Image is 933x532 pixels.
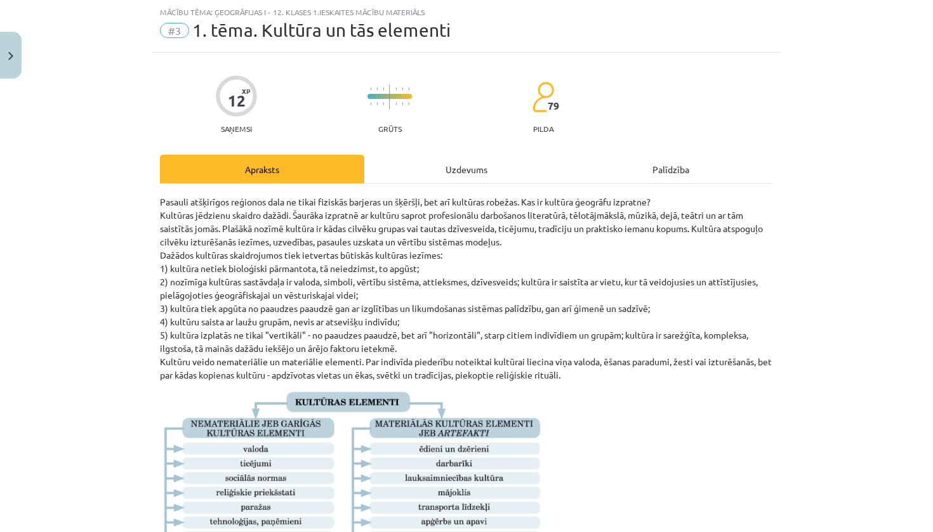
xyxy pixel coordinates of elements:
[242,88,250,94] span: XP
[383,102,384,105] img: icon-short-line-57e1e144782c952c97e751825c79c345078a6d821885a25fce030b3d8c18986b.svg
[383,88,384,91] img: icon-short-line-57e1e144782c952c97e751825c79c345078a6d821885a25fce030b3d8c18986b.svg
[160,23,189,38] span: #3
[370,88,371,91] img: icon-short-line-57e1e144782c952c97e751825c79c345078a6d821885a25fce030b3d8c18986b.svg
[533,124,553,133] p: pilda
[408,88,409,91] img: icon-short-line-57e1e144782c952c97e751825c79c345078a6d821885a25fce030b3d8c18986b.svg
[402,88,403,91] img: icon-short-line-57e1e144782c952c97e751825c79c345078a6d821885a25fce030b3d8c18986b.svg
[548,100,559,112] span: 79
[402,102,403,105] img: icon-short-line-57e1e144782c952c97e751825c79c345078a6d821885a25fce030b3d8c18986b.svg
[532,81,554,113] img: students-c634bb4e5e11cddfef0936a35e636f08e4e9abd3cc4e673bd6f9a4125e45ecb1.svg
[160,155,364,183] div: Apraksts
[569,155,773,183] div: Palīdzība
[216,124,257,133] p: Saņemsi
[370,102,371,105] img: icon-short-line-57e1e144782c952c97e751825c79c345078a6d821885a25fce030b3d8c18986b.svg
[8,52,13,60] img: icon-close-lesson-0947bae3869378f0d4975bcd49f059093ad1ed9edebbc8119c70593378902aed.svg
[228,92,246,110] div: 12
[389,84,390,109] img: icon-long-line-d9ea69661e0d244f92f715978eff75569469978d946b2353a9bb055b3ed8787d.svg
[376,102,378,105] img: icon-short-line-57e1e144782c952c97e751825c79c345078a6d821885a25fce030b3d8c18986b.svg
[160,195,773,382] p: Pasauli atšķirīgos reģionos dala ne tikai fiziskās barjeras un šķēršļi, bet arī kultūras robežas....
[395,102,397,105] img: icon-short-line-57e1e144782c952c97e751825c79c345078a6d821885a25fce030b3d8c18986b.svg
[395,88,397,91] img: icon-short-line-57e1e144782c952c97e751825c79c345078a6d821885a25fce030b3d8c18986b.svg
[378,124,402,133] p: Grūts
[408,102,409,105] img: icon-short-line-57e1e144782c952c97e751825c79c345078a6d821885a25fce030b3d8c18986b.svg
[160,8,773,16] div: Mācību tēma: Ģeogrāfijas i - 12. klases 1.ieskaites mācību materiāls
[376,88,378,91] img: icon-short-line-57e1e144782c952c97e751825c79c345078a6d821885a25fce030b3d8c18986b.svg
[192,20,451,41] span: 1. tēma. Kultūra un tās elementi
[364,155,569,183] div: Uzdevums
